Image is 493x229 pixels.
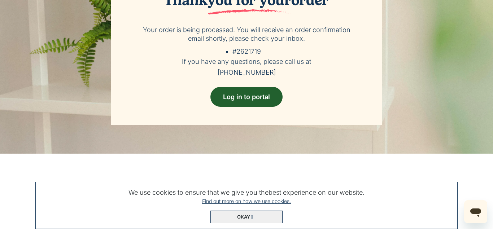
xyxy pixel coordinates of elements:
[210,211,283,223] button: close
[251,215,256,219] img: Check Icon
[136,56,357,78] h5: If you have any questions, please call us at [PHONE_NUMBER]
[47,197,446,205] a: Find out more on how we use cookies.
[47,188,446,205] p: We use cookies to ensure that we give you the best experience on our website.
[464,200,487,223] iframe: Button to launch messaging window
[232,48,261,55] span: #2621719
[210,87,283,107] a: Log in to portal
[136,26,357,43] p: Your order is being processed. You will receive an order confirmation email shortly, please check...
[237,214,250,220] span: Okay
